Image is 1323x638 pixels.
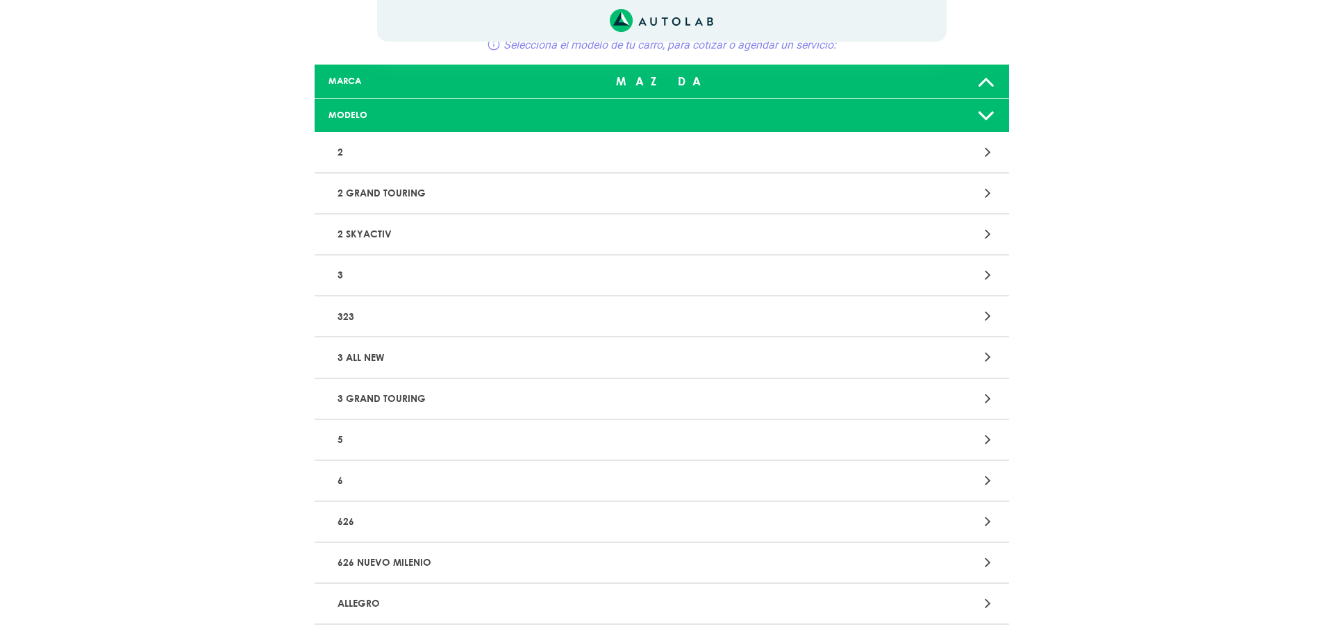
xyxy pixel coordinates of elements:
[332,140,765,165] p: 2
[315,99,1009,133] a: MODELO
[332,591,765,616] p: ALLEGRO
[332,550,765,576] p: 626 NUEVO MILENIO
[332,509,765,535] p: 626
[332,468,765,494] p: 6
[315,65,1009,99] a: MARCA MAZDA
[332,303,765,329] p: 323
[332,427,765,453] p: 5
[332,262,765,288] p: 3
[318,108,547,121] div: MODELO
[332,386,765,412] p: 3 GRAND TOURING
[504,38,836,51] span: Selecciona el modelo de tu carro, para cotizar o agendar un servicio:
[332,221,765,247] p: 2 SKYACTIV
[332,181,765,206] p: 2 GRAND TOURING
[318,74,547,87] div: MARCA
[547,67,776,95] div: MAZDA
[610,13,713,26] a: Link al sitio de autolab
[332,344,765,370] p: 3 ALL NEW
